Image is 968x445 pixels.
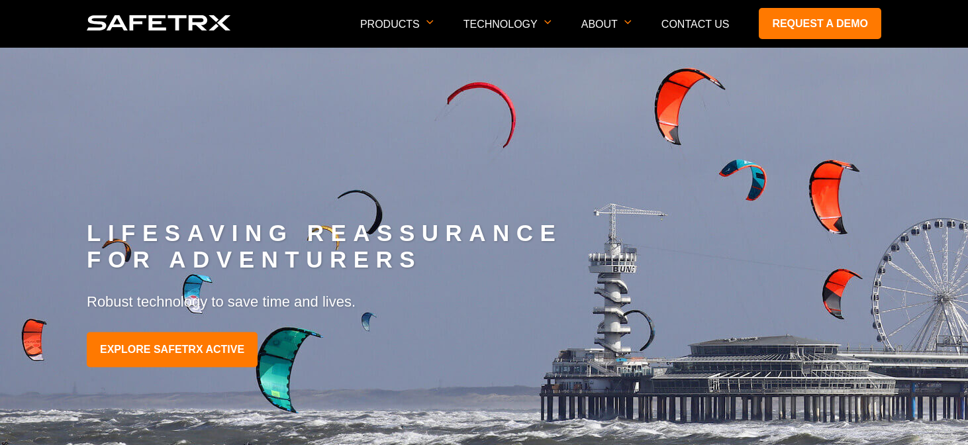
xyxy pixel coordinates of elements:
p: About [581,19,632,47]
p: Technology [463,19,552,47]
h2: LIFESAVING REASSURANCE FOR ADVENTURERS [87,221,881,273]
img: arrow icon [544,20,552,25]
img: arrow icon [426,20,434,25]
a: Request a demo [759,8,881,39]
p: Robust technology to save time and lives. [87,293,881,313]
img: arrow icon [624,20,632,25]
p: Products [360,19,434,47]
img: logo SafeTrx [87,15,231,30]
a: Contact Us [661,19,730,30]
a: EXPLORE SAFETRX ACTIVE [87,332,258,368]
